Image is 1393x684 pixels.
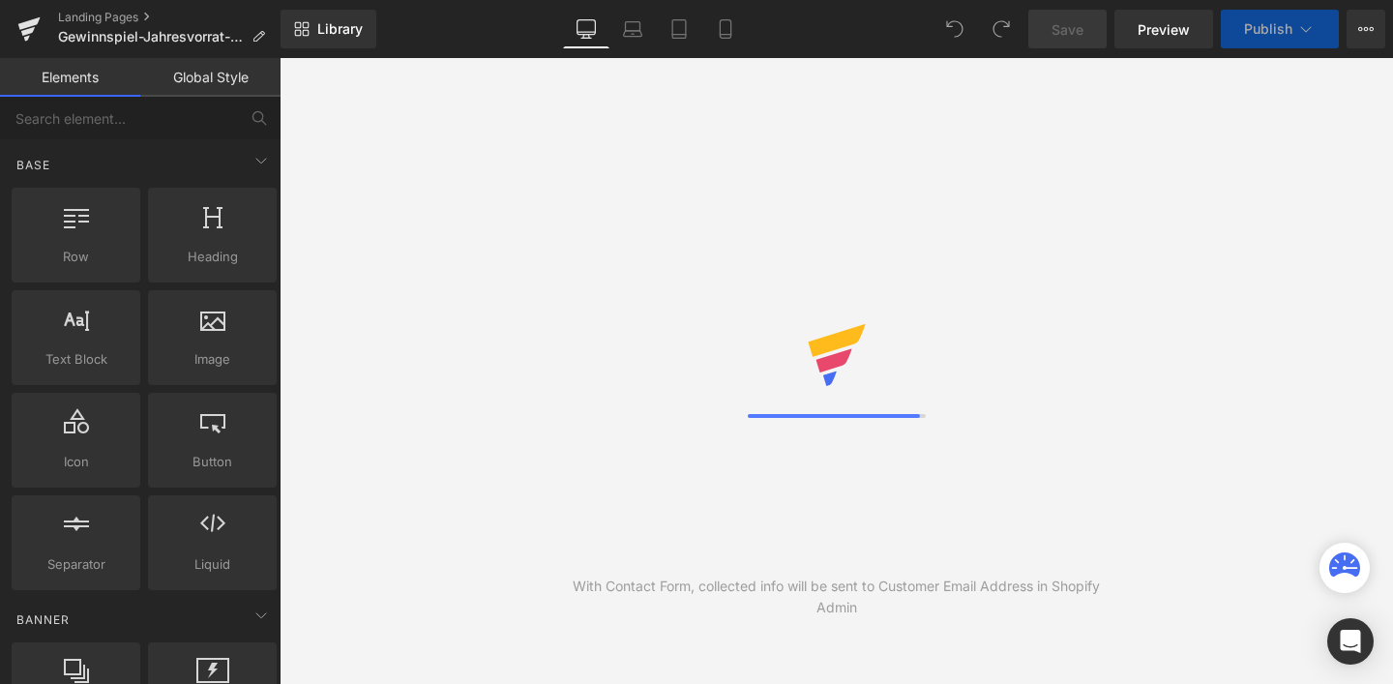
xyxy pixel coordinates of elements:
[558,576,1115,618] div: With Contact Form, collected info will be sent to Customer Email Address in Shopify Admin
[154,452,271,472] span: Button
[140,58,281,97] a: Global Style
[1052,19,1083,40] span: Save
[17,452,134,472] span: Icon
[58,29,244,45] span: Gewinnspiel-Jahresvorrat-Quarantini-Gin-bk
[1327,618,1374,665] div: Open Intercom Messenger
[17,247,134,267] span: Row
[563,10,609,48] a: Desktop
[317,20,363,38] span: Library
[17,349,134,370] span: Text Block
[1244,21,1292,37] span: Publish
[15,156,52,174] span: Base
[609,10,656,48] a: Laptop
[1347,10,1385,48] button: More
[702,10,749,48] a: Mobile
[15,610,72,629] span: Banner
[1114,10,1213,48] a: Preview
[1138,19,1190,40] span: Preview
[281,10,376,48] a: New Library
[58,10,281,25] a: Landing Pages
[656,10,702,48] a: Tablet
[154,349,271,370] span: Image
[982,10,1021,48] button: Redo
[154,554,271,575] span: Liquid
[154,247,271,267] span: Heading
[1221,10,1339,48] button: Publish
[935,10,974,48] button: Undo
[17,554,134,575] span: Separator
